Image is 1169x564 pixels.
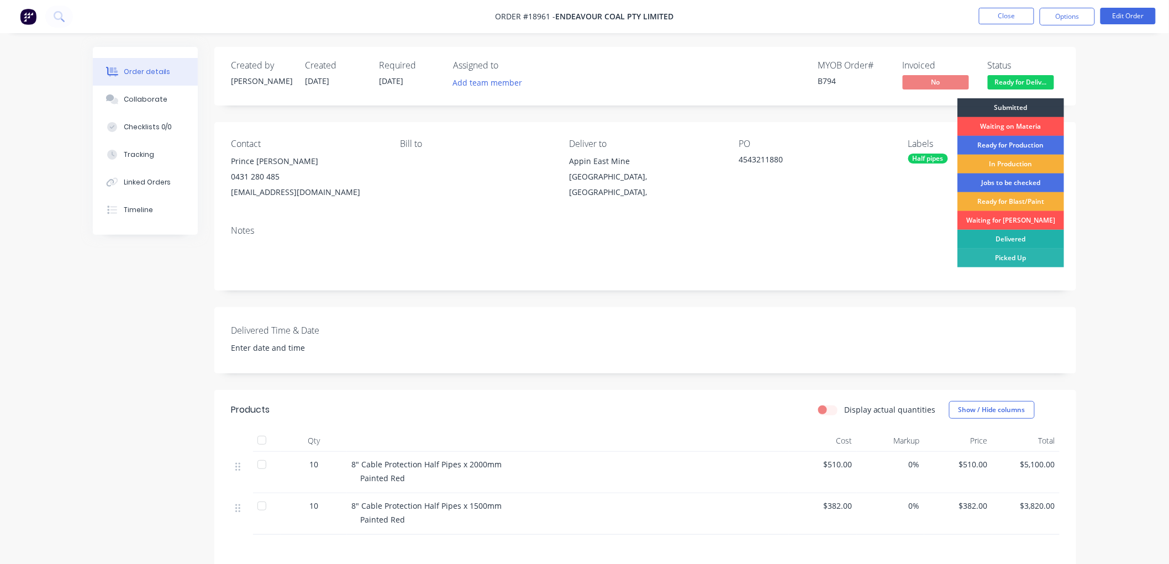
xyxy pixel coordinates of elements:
[351,500,502,511] span: 8" Cable Protection Half Pipes x 1500mm
[957,230,1064,249] div: Delivered
[988,75,1054,92] button: Ready for Deliv...
[351,459,502,470] span: 8" Cable Protection Half Pipes x 2000mm
[929,500,988,512] span: $382.00
[305,60,366,71] div: Created
[988,75,1054,89] span: Ready for Deliv...
[93,168,198,196] button: Linked Orders
[957,173,1064,192] div: Jobs to be checked
[231,169,382,185] div: 0431 280 485
[793,500,852,512] span: $382.00
[903,75,969,89] span: No
[556,12,674,22] span: Endeavour Coal Pty Limited
[988,60,1060,71] div: Status
[957,117,1064,136] div: Waiting on Materia
[305,76,329,86] span: [DATE]
[231,324,369,337] label: Delivered Time & Date
[93,196,198,224] button: Timeline
[453,75,528,90] button: Add team member
[400,139,551,149] div: Bill to
[447,75,528,90] button: Add team member
[93,113,198,141] button: Checklists 0/0
[570,169,721,200] div: [GEOGRAPHIC_DATA], [GEOGRAPHIC_DATA],
[957,249,1064,267] div: Picked Up
[93,86,198,113] button: Collaborate
[231,60,292,71] div: Created by
[231,154,382,200] div: Prince [PERSON_NAME]0431 280 485[EMAIL_ADDRESS][DOMAIN_NAME]
[924,430,992,452] div: Price
[124,205,153,215] div: Timeline
[231,185,382,200] div: [EMAIL_ADDRESS][DOMAIN_NAME]
[20,8,36,25] img: Factory
[997,500,1056,512] span: $3,820.00
[231,403,270,417] div: Products
[1040,8,1095,25] button: Options
[929,458,988,470] span: $510.00
[739,154,877,169] div: 4543211880
[360,514,405,525] span: Painted Red
[861,500,920,512] span: 0%
[570,154,721,200] div: Appin East Mine[GEOGRAPHIC_DATA], [GEOGRAPHIC_DATA],
[979,8,1034,24] button: Close
[93,58,198,86] button: Order details
[789,430,857,452] div: Cost
[908,139,1060,149] div: Labels
[957,192,1064,211] div: Ready for Blast/Paint
[570,154,721,169] div: Appin East Mine
[739,139,890,149] div: PO
[957,136,1064,155] div: Ready for Production
[379,76,403,86] span: [DATE]
[957,211,1064,230] div: Waiting for [PERSON_NAME]
[844,404,936,415] label: Display actual quantities
[124,67,171,77] div: Order details
[360,473,405,483] span: Painted Red
[309,500,318,512] span: 10
[124,177,171,187] div: Linked Orders
[949,401,1035,419] button: Show / Hide columns
[861,458,920,470] span: 0%
[379,60,440,71] div: Required
[309,458,318,470] span: 10
[818,75,889,87] div: B794
[957,155,1064,173] div: In Production
[124,122,172,132] div: Checklists 0/0
[818,60,889,71] div: MYOB Order #
[793,458,852,470] span: $510.00
[231,75,292,87] div: [PERSON_NAME]
[124,94,167,104] div: Collaborate
[93,141,198,168] button: Tracking
[231,139,382,149] div: Contact
[281,430,347,452] div: Qty
[570,139,721,149] div: Deliver to
[957,98,1064,117] div: Submitted
[903,60,975,71] div: Invoiced
[453,60,564,71] div: Assigned to
[1100,8,1156,24] button: Edit Order
[857,430,925,452] div: Markup
[124,150,154,160] div: Tracking
[997,458,1056,470] span: $5,100.00
[231,225,1060,236] div: Notes
[224,340,361,356] input: Enter date and time
[496,12,556,22] span: Order #18961 -
[231,154,382,169] div: Prince [PERSON_NAME]
[992,430,1060,452] div: Total
[908,154,948,164] div: Half pipes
